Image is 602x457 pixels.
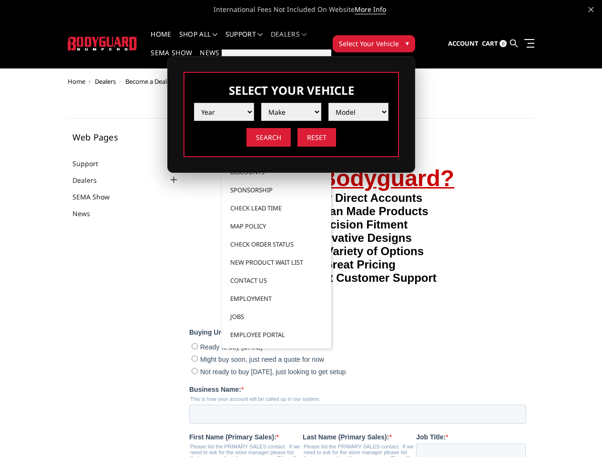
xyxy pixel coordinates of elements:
[179,31,218,50] a: shop all
[2,226,9,232] input: Not ready to buy [DATE], just looking to get setup
[333,35,415,52] button: Select Your Vehicle
[134,116,206,129] strong: Great Pricing
[125,77,173,86] span: Become a Dealer
[93,129,247,142] span: Excellent Customer Support
[271,31,307,50] a: Dealers
[68,37,138,50] img: BODYGUARD BUMPERS
[355,5,386,14] a: More Info
[225,54,327,72] a: FAQ
[261,103,321,121] select: Please select the value from list.
[500,40,507,47] span: 0
[68,95,535,119] h1: Become a Dealer
[225,308,327,326] a: Jobs
[225,217,327,235] a: MAP Policy
[108,49,233,62] strong: Dealer Direct Accounts
[102,62,239,75] strong: American Made Products
[406,38,409,48] span: ▾
[554,411,602,457] iframe: Chat Widget
[72,175,109,185] a: Dealers
[194,103,254,121] select: Please select the value from list.
[482,39,498,48] span: Cart
[194,82,388,98] h3: Select Your Vehicle
[225,235,327,253] a: Check Order Status
[76,23,265,49] span: Why Bodyguard?
[246,128,291,147] input: Search
[339,39,399,49] span: Select Your Vehicle
[225,253,327,271] a: New Product Wait List
[72,209,102,219] a: News
[113,291,200,298] strong: Last Name (Primary Sales):
[2,213,9,219] input: Might buy soon, just need a quote for now
[482,31,507,57] a: Cart 0
[225,289,327,308] a: Employment
[225,271,327,289] a: Contact Us
[2,201,9,207] input: Ready to buy [DATE]
[448,31,479,57] a: Account
[11,201,73,209] span: Ready to buy [DATE]
[200,50,219,68] a: News
[151,31,171,50] a: Home
[227,291,256,298] strong: Job Title:
[48,375,150,394] input: 000-000-0000
[118,76,223,102] strong: Precision Fitment Innovative Designs
[72,159,110,169] a: Support
[172,366,332,383] strong: This email will be used to login our online dealer portal to order. Please choose a shared email ...
[11,226,157,233] span: Not ready to buy [DATE], just looking to get setup
[68,77,85,86] a: Home
[225,326,327,344] a: Employee Portal
[151,50,192,68] a: SEMA Show
[171,356,217,363] strong: Primary Email:
[11,213,135,221] span: Might buy soon, just need a quote for now
[113,301,227,324] legend: Please list the PRIMARY SALES contact. If we need to ask for the store manager please list that n...
[448,39,479,48] span: Account
[72,192,122,202] a: SEMA Show
[106,102,235,115] strong: Wide Variety of Options
[225,181,327,199] a: Sponsorship
[225,199,327,217] a: Check Lead Time
[225,31,263,50] a: Support
[72,133,180,141] h5: Web Pages
[95,77,116,86] a: Dealers
[297,128,336,147] input: Reset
